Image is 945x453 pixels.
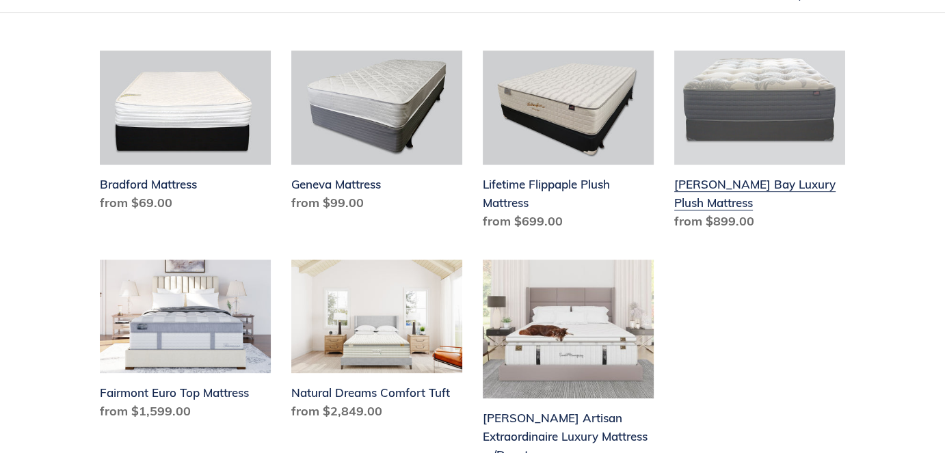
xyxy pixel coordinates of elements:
a: Geneva Mattress [291,51,462,217]
a: Chadwick Bay Luxury Plush Mattress [674,51,845,236]
a: Bradford Mattress [100,51,271,217]
a: Lifetime Flippaple Plush Mattress [483,51,654,236]
a: Fairmont Euro Top Mattress [100,260,271,426]
a: Natural Dreams Comfort Tuft [291,260,462,426]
